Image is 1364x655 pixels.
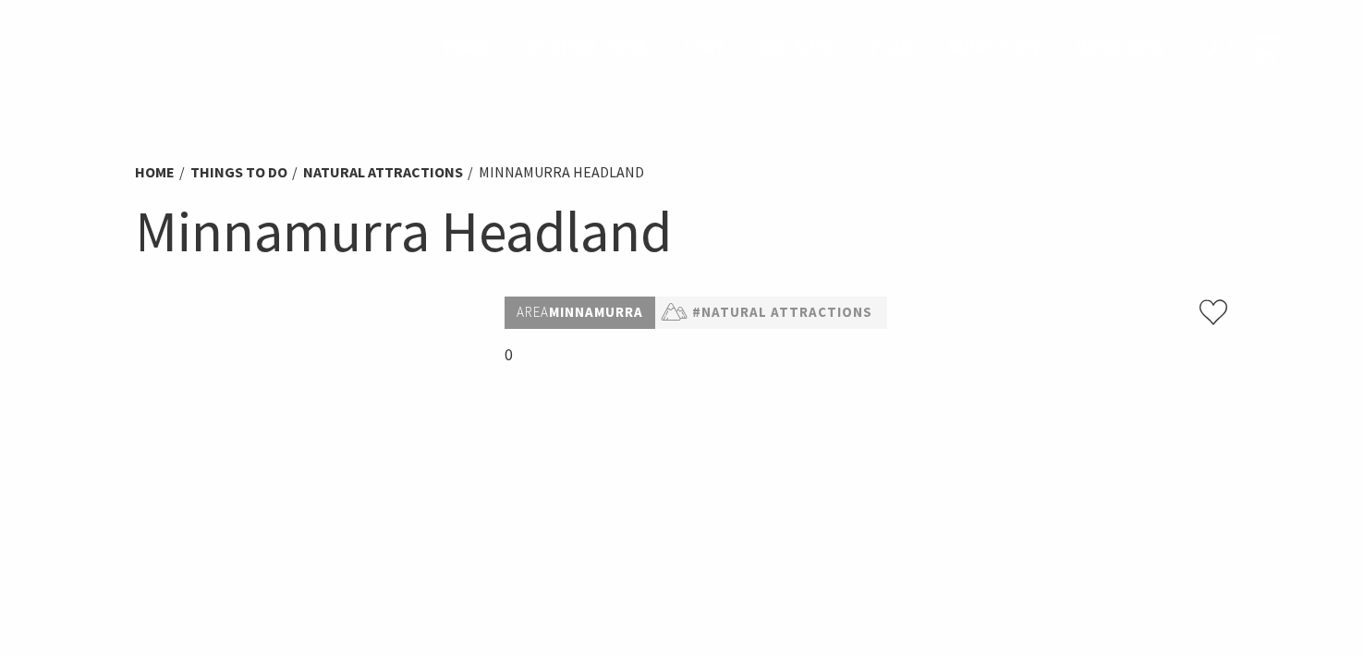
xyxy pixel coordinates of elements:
[445,35,492,57] span: Home
[949,35,1040,57] span: What’s On
[517,303,549,321] span: Area
[479,161,644,185] li: Minnamurra Headland
[505,297,655,329] p: Minnamurra
[426,32,1183,63] nav: Main Menu
[529,35,647,57] span: Destinations
[692,301,872,324] a: #Natural Attractions
[684,35,725,57] span: Stay
[1077,35,1164,57] span: Book now
[761,35,834,57] span: See & Do
[190,163,287,182] a: Things To Do
[871,35,913,57] span: Plan
[303,163,463,182] a: Natural Attractions
[135,163,175,182] a: Home
[135,194,1229,269] h1: Minnamurra Headland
